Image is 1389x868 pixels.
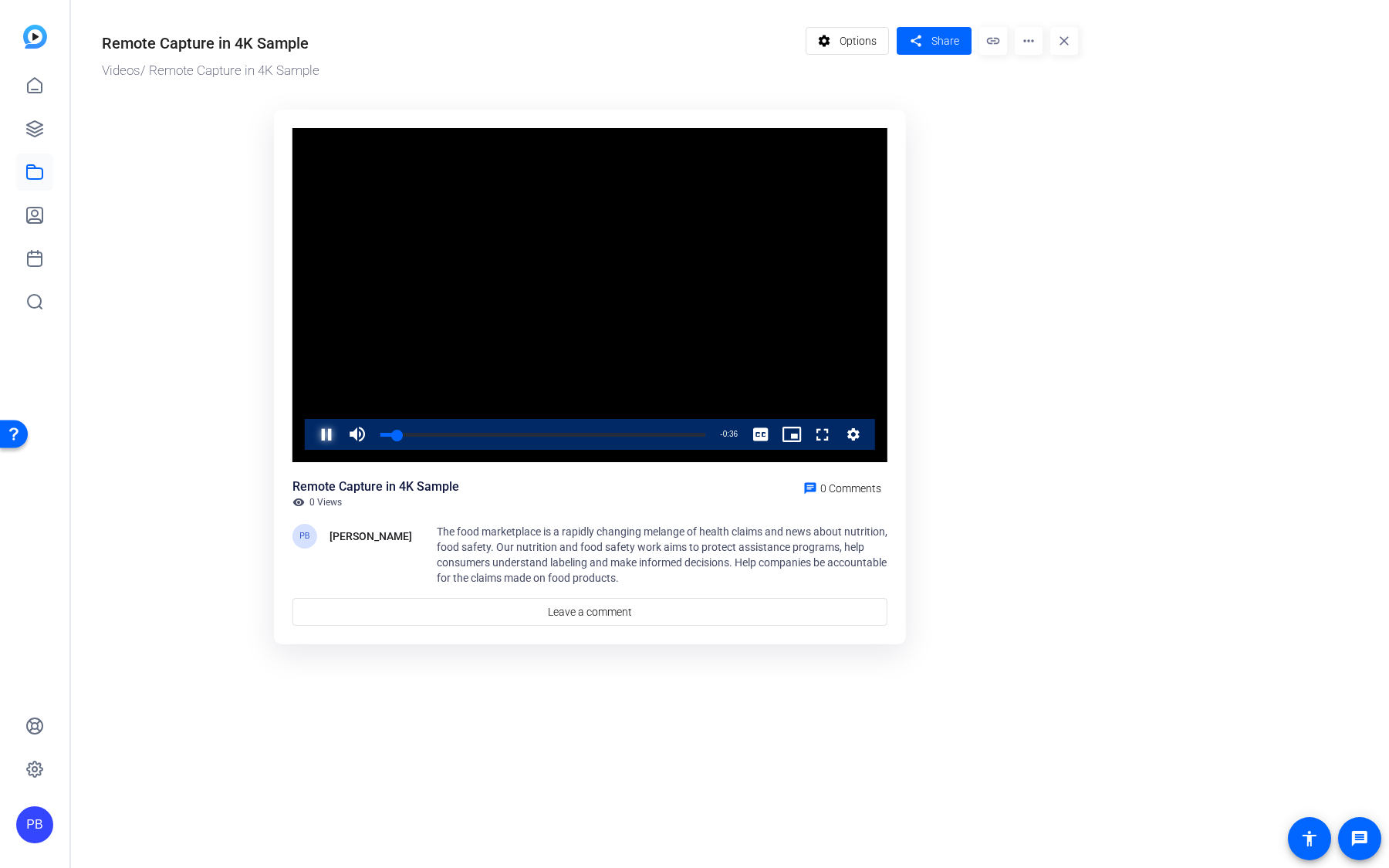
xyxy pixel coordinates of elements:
div: Video Player [292,128,887,463]
button: Picture-in-Picture [776,419,807,450]
div: Remote Capture in 4K Sample [292,478,459,496]
img: blue-gradient.svg [23,25,47,49]
div: Progress Bar [380,433,705,437]
div: [PERSON_NAME] [330,527,412,545]
span: 0 Views [309,496,342,508]
div: PB [16,806,53,843]
mat-icon: message [1350,829,1369,848]
mat-icon: close [1050,27,1078,55]
mat-icon: more_horiz [1015,27,1043,55]
span: The food marketplace is a rapidly changing melange of health claims and news about nutrition, foo... [437,525,887,584]
div: / Remote Capture in 4K Sample [102,61,798,81]
mat-icon: link [979,27,1007,55]
span: Options [840,26,877,56]
button: Pause [311,419,342,450]
button: Fullscreen [807,419,838,450]
span: Share [931,33,959,49]
a: Leave a comment [292,598,887,626]
button: Captions [745,419,776,450]
mat-icon: accessibility [1300,829,1319,848]
button: Mute [342,419,373,450]
span: Leave a comment [548,604,632,620]
mat-icon: settings [815,26,834,56]
span: 0:36 [723,430,738,438]
a: 0 Comments [797,478,887,496]
button: Options [806,27,890,55]
button: Share [897,27,972,55]
mat-icon: share [906,31,925,52]
mat-icon: chat [803,481,817,495]
a: Videos [102,62,140,78]
div: PB [292,524,317,549]
div: Remote Capture in 4K Sample [102,32,309,55]
span: 0 Comments [820,482,881,495]
span: - [720,430,722,438]
mat-icon: visibility [292,496,305,508]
